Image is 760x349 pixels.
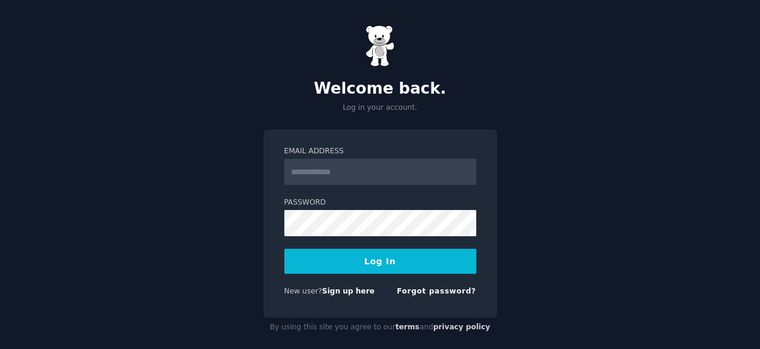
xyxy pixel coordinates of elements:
[395,323,419,331] a: terms
[322,287,374,295] a: Sign up here
[284,197,476,208] label: Password
[263,79,497,98] h2: Welcome back.
[365,25,395,67] img: Gummy Bear
[284,146,476,157] label: Email Address
[397,287,476,295] a: Forgot password?
[284,249,476,274] button: Log In
[263,318,497,337] div: By using this site you agree to our and
[263,103,497,113] p: Log in your account.
[433,323,491,331] a: privacy policy
[284,287,322,295] span: New user?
